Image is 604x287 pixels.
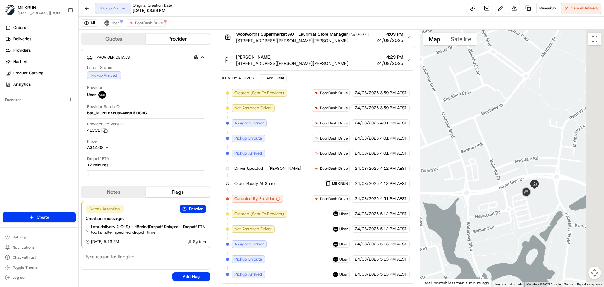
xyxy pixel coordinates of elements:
span: 24/08/2025 [355,105,379,111]
button: Notes [82,187,146,197]
span: 24/08/2025 [376,37,403,43]
button: Notifications [3,243,76,252]
span: 24/08/2025 [355,120,379,126]
span: Pickup Enroute [234,135,262,141]
span: MILKRUN [332,181,348,186]
span: Created (Sent To Provider) [234,90,284,96]
span: Log out [13,275,25,280]
button: Show satellite imagery [445,33,477,45]
span: DoorDash Drive [135,20,163,26]
span: Late delivery (LOLS) - 45mins | Dropoff Delayed - Dropoff ETA too far after specified dropoff time [91,224,206,235]
span: Orders [13,25,26,31]
button: Map camera controls [588,267,601,279]
span: Chat with us! [13,255,36,260]
span: DoorDash Drive [320,121,348,126]
span: DoorDash Drive [320,196,348,201]
button: MILKRUNMILKRUN[EMAIL_ADDRESS][DOMAIN_NAME] [3,3,65,18]
a: Orders [3,23,78,33]
a: Product Catalog [3,68,78,78]
span: 24/08/2025 [355,151,379,156]
span: 5:12 PM AEST [380,211,407,217]
button: Provider [146,34,210,44]
div: 12 minutes [87,162,108,168]
button: DoorDash Drive [126,19,166,27]
span: 4:29 PM [376,54,403,60]
span: 4:01 PM AEST [380,135,407,141]
span: Providers [13,48,31,53]
span: Canceled By Provider [234,196,275,202]
a: Report a map error [577,283,602,286]
span: 4:12 PM AEST [380,166,407,171]
span: 3:59 PM AEST [380,90,407,96]
button: CancelDelivery [561,3,601,14]
span: Price [87,139,97,144]
span: Uber [339,227,348,232]
div: Favorites [3,95,76,105]
button: Uber [102,19,122,27]
span: Settings [13,235,27,240]
div: Delivery Activity [221,76,255,81]
span: 24/08/2025 [355,135,379,141]
img: doordash_logo_v2.png [314,90,319,95]
span: Uber [87,92,96,98]
button: MILKRUN [18,4,36,11]
span: DoorDash Drive [320,90,348,95]
span: [PERSON_NAME] [236,54,271,60]
span: System [193,239,206,244]
span: Product Catalog [13,70,43,76]
span: DoorDash Drive [320,151,348,156]
span: [DATE] 03:59 PM [133,8,165,14]
span: DoorDash Drive [320,106,348,111]
img: uber-new-logo.jpeg [333,211,338,216]
button: 4ECC1 [87,128,108,133]
img: doordash_logo_v2.png [314,196,319,201]
span: Assigned Driver [234,120,264,126]
span: 24/08/2025 [355,226,379,232]
button: Show street map [423,33,445,45]
span: [PERSON_NAME] [268,166,301,171]
span: Uber [339,272,348,277]
button: Log out [3,273,76,282]
span: Uber [339,211,348,216]
span: 5:13 PM AEST [380,241,407,247]
button: Resolve [180,205,206,213]
span: 3337 [356,32,366,37]
span: 24/08/2025 [355,211,379,217]
span: 5:13 PM AEST [380,256,407,262]
span: Reassign [539,5,556,11]
span: bat_kGPrLBXnUaK4nqtRfJ9SRQ [87,110,147,116]
span: Customer Support [87,173,122,179]
a: Analytics [3,79,78,89]
span: A$14.08 [87,145,103,150]
span: Deliveries [13,36,31,42]
img: uber-new-logo.jpeg [98,91,106,99]
span: [EMAIL_ADDRESS][DOMAIN_NAME] [18,11,63,16]
button: Add Flag [172,272,210,281]
span: Analytics [13,82,31,87]
span: [STREET_ADDRESS][PERSON_NAME][PERSON_NAME] [236,60,348,66]
span: DoorDash Drive [320,166,348,171]
span: Assigned Driver [234,241,264,247]
span: [DATE] 5:13 PM [91,239,119,244]
button: All [81,19,98,27]
span: 24/08/2025 [376,60,403,66]
button: Settings [3,233,76,242]
span: Uber [111,20,119,26]
span: 4:12 PM AEST [380,181,407,187]
span: 5:13 PM AEST [380,272,407,277]
span: DoorDash Drive [320,136,348,141]
img: doordash_logo_v2.png [314,121,319,126]
span: Pickup Enroute [234,256,262,262]
span: Pickup Arrived [234,151,262,156]
div: Creation message: [86,215,206,221]
a: Providers [3,45,78,55]
span: Original Creation Date [133,3,172,8]
span: Provider Delivery ID [87,121,124,127]
span: Provider Details [97,55,130,60]
span: Map data ©2025 Google [526,283,561,286]
a: Nash AI [3,57,78,67]
span: 24/08/2025 [355,166,379,171]
div: Needs Attention [86,205,124,213]
img: uber-new-logo.jpeg [333,257,338,262]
